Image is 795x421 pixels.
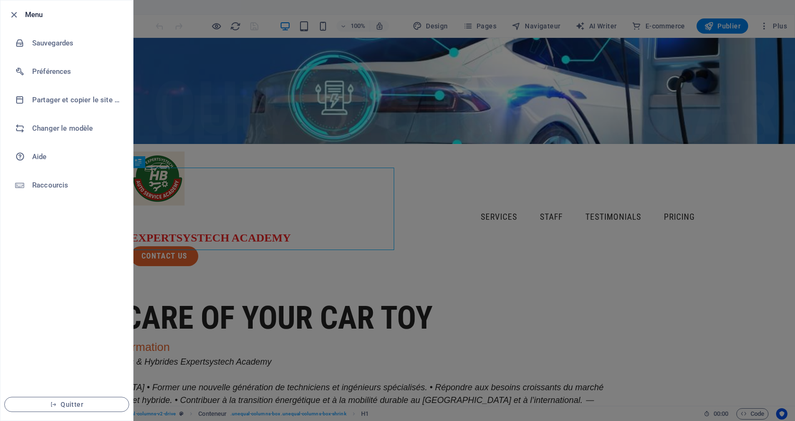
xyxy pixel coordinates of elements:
button: 1 [25,361,39,366]
h6: Préférences [32,66,120,77]
h6: Menu [25,9,125,20]
h6: Sauvegardes [32,37,120,49]
h6: Changer le modèle [32,123,120,134]
h6: Aide [32,151,120,162]
span: Quitter [12,401,121,408]
button: Quitter [4,397,129,412]
h6: Raccourcis [32,179,120,191]
a: Aide [0,143,133,171]
h6: Partager et copier le site web [32,94,120,106]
